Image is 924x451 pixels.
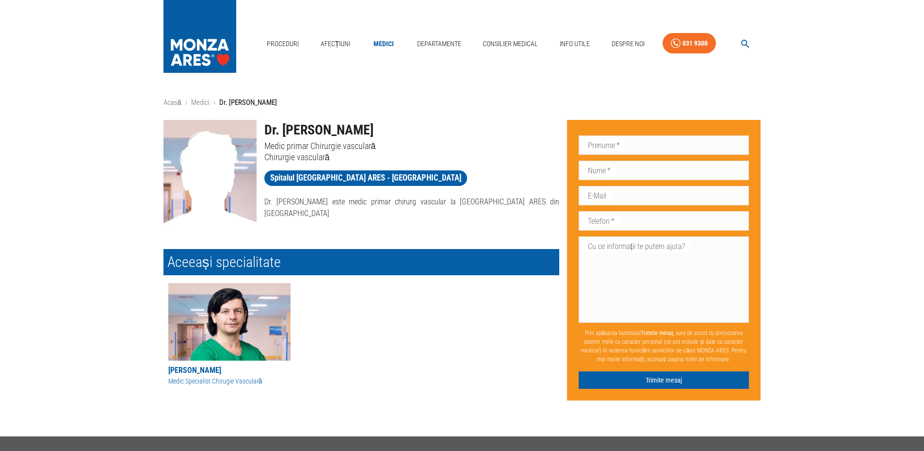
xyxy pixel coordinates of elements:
li: › [213,97,215,108]
p: Dr. [PERSON_NAME] este medic primar chirurg vascular la [GEOGRAPHIC_DATA] ARES din [GEOGRAPHIC_DATA] [264,196,559,219]
div: 031 9300 [682,37,708,50]
h2: Aceeași specialitate [163,249,559,275]
a: Spitalul [GEOGRAPHIC_DATA] ARES - [GEOGRAPHIC_DATA] [264,170,467,186]
a: Departamente [413,34,465,54]
li: › [185,97,187,108]
a: Medici [368,34,399,54]
p: Medic primar Chirurgie vasculară [264,140,559,151]
img: Dr. Raul Sandor [168,283,291,361]
a: Acasă [163,98,181,107]
a: 031 9300 [663,33,716,54]
div: [PERSON_NAME] [168,365,291,376]
nav: breadcrumb [163,97,761,108]
p: Chirurgie vasculară [264,151,559,163]
img: Dr. Andrei Eni [163,120,257,241]
a: Consilier Medical [479,34,542,54]
span: Spitalul [GEOGRAPHIC_DATA] ARES - [GEOGRAPHIC_DATA] [264,172,467,184]
p: Prin apăsarea butonului , sunt de acord cu prelucrarea datelor mele cu caracter personal (ce pot ... [579,325,749,367]
p: Dr. [PERSON_NAME] [219,97,277,108]
div: Medic Specialist Chirugie Vasculară [168,376,291,386]
button: Trimite mesaj [579,371,749,389]
a: Afecțiuni [317,34,355,54]
a: Proceduri [263,34,303,54]
a: [PERSON_NAME]Medic Specialist Chirugie Vasculară [168,283,291,386]
h1: Dr. [PERSON_NAME] [264,120,559,140]
b: Trimite mesaj [641,330,673,336]
a: Info Utile [556,34,594,54]
a: Despre Noi [608,34,648,54]
a: Medici [191,98,210,107]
